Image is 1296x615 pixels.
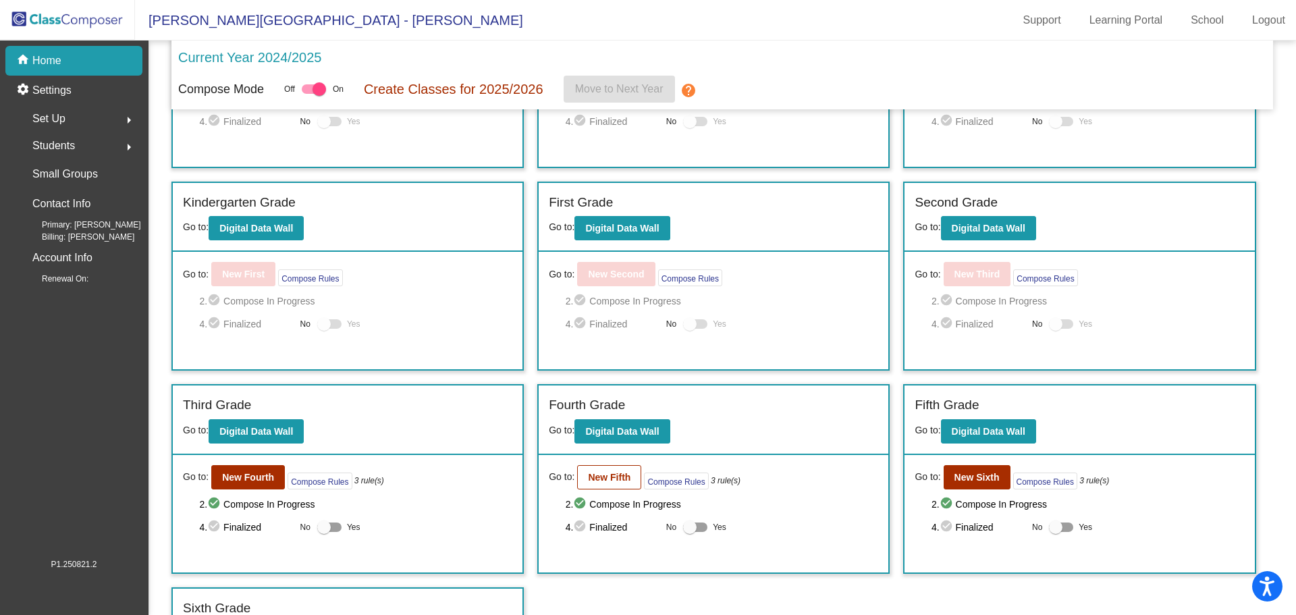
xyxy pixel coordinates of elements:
[915,470,940,484] span: Go to:
[573,113,589,130] mat-icon: check_circle
[20,231,134,243] span: Billing: [PERSON_NAME]
[207,113,223,130] mat-icon: check_circle
[209,419,304,444] button: Digital Data Wall
[915,267,940,282] span: Go to:
[575,83,664,95] span: Move to Next Year
[284,83,295,95] span: Off
[207,316,223,332] mat-icon: check_circle
[932,316,1025,332] span: 4. Finalized
[954,269,1000,279] b: New Third
[1079,9,1174,31] a: Learning Portal
[199,113,293,130] span: 4. Finalized
[940,316,956,332] mat-icon: check_circle
[1032,318,1042,330] span: No
[183,425,209,435] span: Go to:
[183,470,209,484] span: Go to:
[219,426,293,437] b: Digital Data Wall
[347,113,360,130] span: Yes
[32,109,65,128] span: Set Up
[915,425,940,435] span: Go to:
[585,223,659,234] b: Digital Data Wall
[713,113,726,130] span: Yes
[1079,316,1092,332] span: Yes
[121,139,137,155] mat-icon: arrow_right
[32,194,90,213] p: Contact Info
[209,216,304,240] button: Digital Data Wall
[219,223,293,234] b: Digital Data Wall
[944,262,1011,286] button: New Third
[680,82,697,99] mat-icon: help
[585,426,659,437] b: Digital Data Wall
[207,293,223,309] mat-icon: check_circle
[364,79,543,99] p: Create Classes for 2025/2026
[940,113,956,130] mat-icon: check_circle
[573,496,589,512] mat-icon: check_circle
[16,53,32,69] mat-icon: home
[577,262,655,286] button: New Second
[1241,9,1296,31] a: Logout
[32,82,72,99] p: Settings
[566,113,659,130] span: 4. Finalized
[32,248,92,267] p: Account Info
[1079,519,1092,535] span: Yes
[20,219,141,231] span: Primary: [PERSON_NAME]
[300,521,310,533] span: No
[207,519,223,535] mat-icon: check_circle
[211,262,275,286] button: New First
[354,475,384,487] i: 3 rule(s)
[915,193,998,213] label: Second Grade
[566,316,659,332] span: 4. Finalized
[222,269,265,279] b: New First
[1032,115,1042,128] span: No
[207,496,223,512] mat-icon: check_circle
[1013,269,1077,286] button: Compose Rules
[32,165,98,184] p: Small Groups
[16,82,32,99] mat-icon: settings
[300,318,310,330] span: No
[940,496,956,512] mat-icon: check_circle
[666,521,676,533] span: No
[941,419,1036,444] button: Digital Data Wall
[932,293,1245,309] span: 2. Compose In Progress
[300,115,310,128] span: No
[1013,9,1072,31] a: Support
[932,113,1025,130] span: 4. Finalized
[564,76,675,103] button: Move to Next Year
[20,273,88,285] span: Renewal On:
[347,519,360,535] span: Yes
[658,269,722,286] button: Compose Rules
[135,9,523,31] span: [PERSON_NAME][GEOGRAPHIC_DATA] - [PERSON_NAME]
[1013,473,1077,489] button: Compose Rules
[577,465,641,489] button: New Fifth
[644,473,708,489] button: Compose Rules
[183,267,209,282] span: Go to:
[915,221,940,232] span: Go to:
[573,519,589,535] mat-icon: check_circle
[333,83,344,95] span: On
[1032,521,1042,533] span: No
[915,396,979,415] label: Fifth Grade
[278,269,342,286] button: Compose Rules
[941,216,1036,240] button: Digital Data Wall
[549,470,574,484] span: Go to:
[199,293,512,309] span: 2. Compose In Progress
[588,472,630,483] b: New Fifth
[932,496,1245,512] span: 2. Compose In Progress
[183,193,296,213] label: Kindergarten Grade
[32,136,75,155] span: Students
[566,293,879,309] span: 2. Compose In Progress
[1079,475,1109,487] i: 3 rule(s)
[549,425,574,435] span: Go to:
[713,519,726,535] span: Yes
[588,269,644,279] b: New Second
[121,112,137,128] mat-icon: arrow_right
[940,519,956,535] mat-icon: check_circle
[199,316,293,332] span: 4. Finalized
[211,465,285,489] button: New Fourth
[932,519,1025,535] span: 4. Finalized
[574,419,670,444] button: Digital Data Wall
[549,267,574,282] span: Go to:
[199,496,512,512] span: 2. Compose In Progress
[666,318,676,330] span: No
[549,193,613,213] label: First Grade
